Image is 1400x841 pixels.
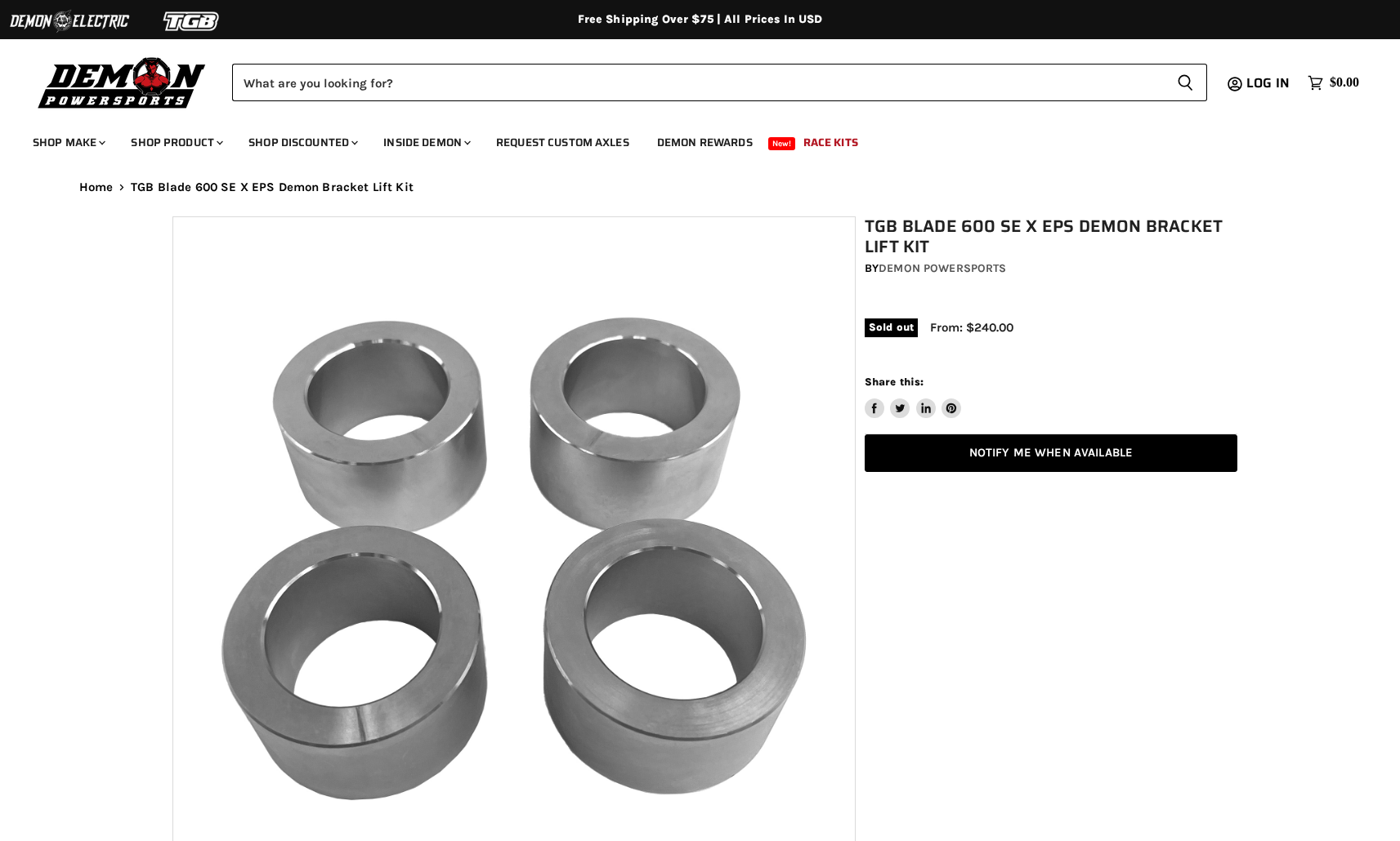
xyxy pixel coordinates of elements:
[879,261,1006,275] a: Demon Powersports
[8,6,131,37] img: Demon Electric Logo 2
[20,126,115,159] a: Shop Make
[20,119,1355,159] ul: Main menu
[1330,75,1359,91] span: $0.00
[1239,76,1299,91] a: Log in
[232,64,1207,101] form: Product
[768,137,796,150] span: New!
[33,53,212,111] img: Demon Powersports
[47,12,1354,27] div: Free Shipping Over $75 | All Prices In USD
[79,180,114,194] a: Home
[232,64,1164,101] input: Search
[47,180,1354,194] nav: Breadcrumbs
[1164,64,1207,101] button: Search
[131,180,414,194] span: TGB Blade 600 SE X EPS Demon Bracket Lift Kit
[865,375,962,418] aside: Share this:
[1246,73,1290,93] span: Log in
[119,126,233,159] a: Shop Product
[371,126,481,159] a: Inside Demon
[131,6,253,37] img: TGB Logo 2
[1299,71,1367,95] a: $0.00
[236,126,368,159] a: Shop Discounted
[930,320,1013,335] span: From: $240.00
[484,126,642,159] a: Request Custom Axles
[865,260,1237,278] div: by
[865,318,918,336] span: Sold out
[645,126,765,159] a: Demon Rewards
[865,376,924,388] span: Share this:
[865,434,1237,473] a: Notify Me When Available
[865,216,1237,257] h1: TGB Blade 600 SE X EPS Demon Bracket Lift Kit
[791,126,870,159] a: Race Kits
